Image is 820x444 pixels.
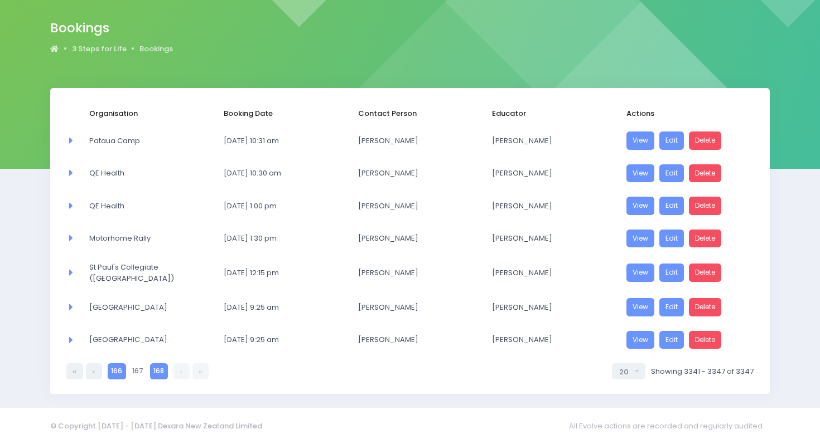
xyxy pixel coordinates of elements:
td: Pataua Camp [82,124,216,157]
span: [PERSON_NAME] [358,302,462,313]
td: Hazel Grainger-Allen [485,189,619,222]
td: QE Health [82,189,216,222]
a: Edit [659,264,684,282]
span: QE Health [89,168,194,179]
a: Edit [659,230,684,248]
td: 23 April 2026 12:15 pm [216,255,351,291]
a: View [626,298,654,316]
span: Booking Date [224,108,328,119]
a: Delete [689,131,721,150]
a: View [626,230,654,248]
a: Last [192,363,209,379]
button: Select page size [612,363,645,379]
span: Actions [626,108,731,119]
td: QE Health [82,157,216,190]
a: Next [173,363,190,379]
a: Delete [689,197,721,215]
td: Jocelyn Turner [351,124,485,157]
td: Rodney Pegg [351,222,485,255]
div: 20 [619,367,631,378]
td: 9 June 2026 9:25 am [216,291,351,324]
a: View [626,264,654,282]
span: [DATE] 12:15 pm [224,267,328,279]
td: Theresa Miller [351,255,485,291]
span: [PERSON_NAME] [492,302,596,313]
td: Louise Collings [485,124,619,157]
span: [PERSON_NAME] [492,233,596,244]
td: <a href="https://3sfl.stjis.org.nz/booking/7e61f1be-9cef-46c9-8684-a756ee7b356b" class="btn btn-p... [619,157,754,190]
td: Nickie-Leigh Heta [485,255,619,291]
a: First [66,363,83,379]
td: St Paul's Collegiate (Hamilton) [82,255,216,291]
span: Pataua Camp [89,135,194,147]
span: Educator [492,108,596,119]
td: <a href="https://3sfl.stjis.org.nz/booking/24652681-142b-4071-9fe2-a17d205b83ec" class="btn btn-p... [619,124,754,157]
span: [PERSON_NAME] [492,201,596,212]
a: Previous [86,363,102,379]
a: Delete [689,331,721,349]
td: <a href="https://3sfl.stjis.org.nz/booking/798889bd-d9d9-4839-babb-d2f409ef9f83" class="btn btn-p... [619,222,754,255]
a: Bookings [139,43,173,55]
td: Motorhome Rally [82,222,216,255]
a: View [626,164,654,183]
td: Jasmine Lambert [351,291,485,324]
td: Hazel Grainger-Allen [485,157,619,190]
td: Mary Crane [351,189,485,222]
span: [PERSON_NAME] [492,135,596,147]
td: 13 January 2026 10:30 am [216,157,351,190]
td: 27 January 2026 1:30 pm [216,222,351,255]
a: 168 [150,363,168,379]
a: Delete [689,164,721,183]
span: St Paul's Collegiate ([GEOGRAPHIC_DATA]) [89,262,194,284]
span: [DATE] 1:30 pm [224,233,328,244]
a: 166 [108,363,126,379]
span: Motorhome Rally [89,233,194,244]
a: Delete [689,230,721,248]
td: <a href="https://3sfl.stjis.org.nz/booking/f258bf12-6733-48b8-9a20-8e90c1c048e3" class="btn btn-p... [619,189,754,222]
a: 167 [129,363,147,379]
span: All Evolve actions are recorded and regularly audited. [569,415,770,437]
span: [PERSON_NAME] [358,201,462,212]
span: [DATE] 9:25 am [224,334,328,345]
span: Showing 3341 - 3347 of 3347 [651,366,754,377]
a: Delete [689,264,721,282]
span: [PERSON_NAME] [358,334,462,345]
span: [PERSON_NAME] [358,135,462,147]
span: [GEOGRAPHIC_DATA] [89,302,194,313]
span: Contact Person [358,108,462,119]
td: Hagley Community College [82,291,216,324]
a: Edit [659,331,684,349]
span: [DATE] 1:00 pm [224,201,328,212]
a: Delete [689,298,721,316]
td: Nikki McLauchlan [485,291,619,324]
span: [PERSON_NAME] [492,168,596,179]
td: 16 June 2026 9:25 am [216,324,351,357]
td: <a href="https://3sfl.stjis.org.nz/booking/ef469ecc-ce07-49e0-a011-83d5bf8e43bc" class="btn btn-p... [619,291,754,324]
a: Edit [659,197,684,215]
span: [DATE] 9:25 am [224,302,328,313]
span: [PERSON_NAME] [492,267,596,279]
span: [GEOGRAPHIC_DATA] [89,334,194,345]
a: View [626,197,654,215]
span: Organisation [89,108,194,119]
td: 13 January 2026 1:00 pm [216,189,351,222]
span: [PERSON_NAME] [358,168,462,179]
a: Edit [659,131,684,150]
span: [DATE] 10:31 am [224,135,328,147]
span: [PERSON_NAME] [358,233,462,244]
td: 7 December 2025 10:31 am [216,124,351,157]
span: [DATE] 10:30 am [224,168,328,179]
span: QE Health [89,201,194,212]
h2: Bookings [50,21,164,36]
td: <a href="https://3sfl.stjis.org.nz/booking/6d58ae50-f802-48e7-b39f-082b2b7c39d4" class="btn btn-p... [619,255,754,291]
span: 3 Steps for Life [72,43,127,55]
span: [PERSON_NAME] [358,267,462,279]
a: View [626,331,654,349]
span: © Copyright [DATE] - [DATE] Dexara New Zealand Limited [50,421,262,431]
a: Edit [659,298,684,316]
td: Hagley Community College [82,324,216,357]
a: Edit [659,164,684,183]
td: Mary Crane [351,157,485,190]
td: Nikki McLauchlan [485,324,619,357]
td: Jasmine Lambert [351,324,485,357]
